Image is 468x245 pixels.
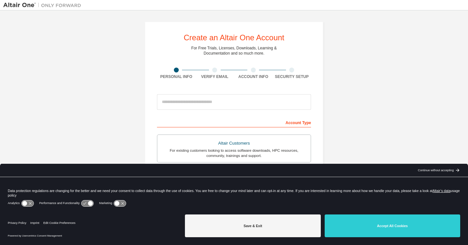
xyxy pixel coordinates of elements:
[184,34,284,42] div: Create an Altair One Account
[161,139,307,148] div: Altair Customers
[196,74,234,79] div: Verify Email
[3,2,84,8] img: Altair One
[161,148,307,158] div: For existing customers looking to access software downloads, HPC resources, community, trainings ...
[273,74,311,79] div: Security Setup
[191,45,277,56] div: For Free Trials, Licenses, Downloads, Learning & Documentation and so much more.
[157,74,196,79] div: Personal Info
[234,74,273,79] div: Account Info
[157,117,311,127] div: Account Type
